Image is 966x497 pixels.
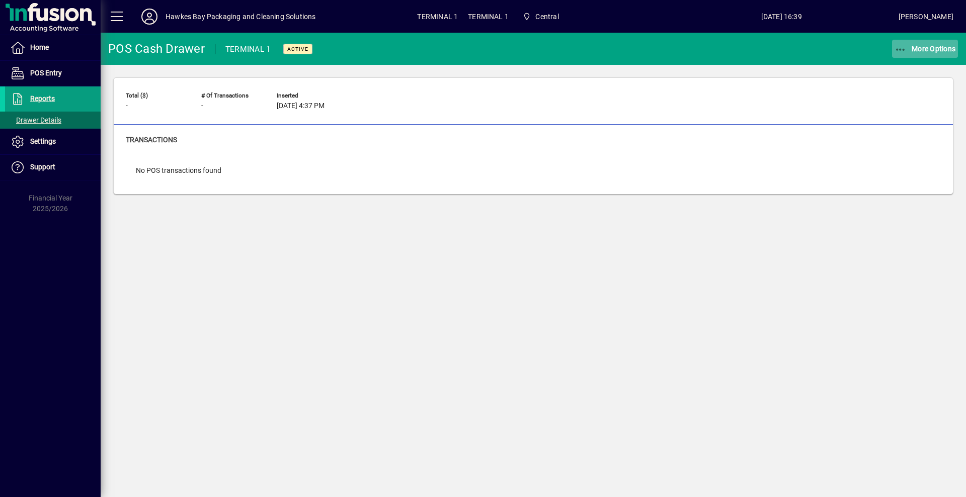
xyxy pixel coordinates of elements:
[166,9,316,25] div: Hawkes Bay Packaging and Cleaning Solutions
[201,92,262,99] span: # of Transactions
[899,9,953,25] div: [PERSON_NAME]
[468,9,509,25] span: TERMINAL 1
[30,163,55,171] span: Support
[535,9,558,25] span: Central
[126,92,186,99] span: Total ($)
[519,8,563,26] span: Central
[126,102,128,110] span: -
[5,112,101,129] a: Drawer Details
[5,155,101,180] a: Support
[10,116,61,124] span: Drawer Details
[892,40,958,58] button: More Options
[895,45,956,53] span: More Options
[108,41,205,57] div: POS Cash Drawer
[417,9,458,25] span: TERMINAL 1
[133,8,166,26] button: Profile
[126,136,177,144] span: Transactions
[30,137,56,145] span: Settings
[30,69,62,77] span: POS Entry
[201,102,203,110] span: -
[30,43,49,51] span: Home
[30,94,55,103] span: Reports
[5,61,101,86] a: POS Entry
[5,35,101,60] a: Home
[287,46,308,52] span: Active
[277,102,325,110] span: [DATE] 4:37 PM
[5,129,101,154] a: Settings
[665,9,899,25] span: [DATE] 16:39
[277,92,337,99] span: Inserted
[225,41,271,57] div: TERMINAL 1
[126,155,231,186] div: No POS transactions found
